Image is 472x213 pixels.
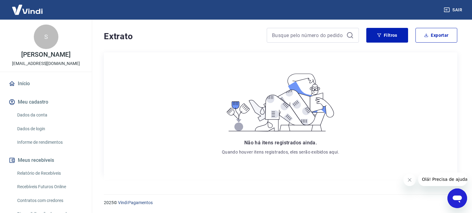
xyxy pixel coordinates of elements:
a: Dados de login [15,123,85,135]
iframe: Fechar mensagem [403,174,416,186]
button: Filtros [366,28,408,43]
a: Dados da conta [15,109,85,121]
p: [EMAIL_ADDRESS][DOMAIN_NAME] [12,60,80,67]
input: Busque pelo número do pedido [272,31,344,40]
button: Exportar [415,28,457,43]
span: Olá! Precisa de ajuda? [4,4,52,9]
button: Meu cadastro [7,95,85,109]
a: Relatório de Recebíveis [15,167,85,180]
button: Sair [442,4,465,16]
p: Quando houver itens registrados, eles serão exibidos aqui. [222,149,339,155]
a: Informe de rendimentos [15,136,85,149]
span: Não há itens registrados ainda. [244,140,317,146]
p: 2025 © [104,200,457,206]
iframe: Mensagem da empresa [418,173,467,186]
p: [PERSON_NAME] [21,51,70,58]
a: Início [7,77,85,90]
a: Recebíveis Futuros Online [15,181,85,193]
img: Vindi [7,0,47,19]
div: S [34,25,58,49]
h4: Extrato [104,30,259,43]
a: Vindi Pagamentos [118,200,153,205]
a: Contratos com credores [15,194,85,207]
iframe: Botão para abrir a janela de mensagens [447,188,467,208]
button: Meus recebíveis [7,154,85,167]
